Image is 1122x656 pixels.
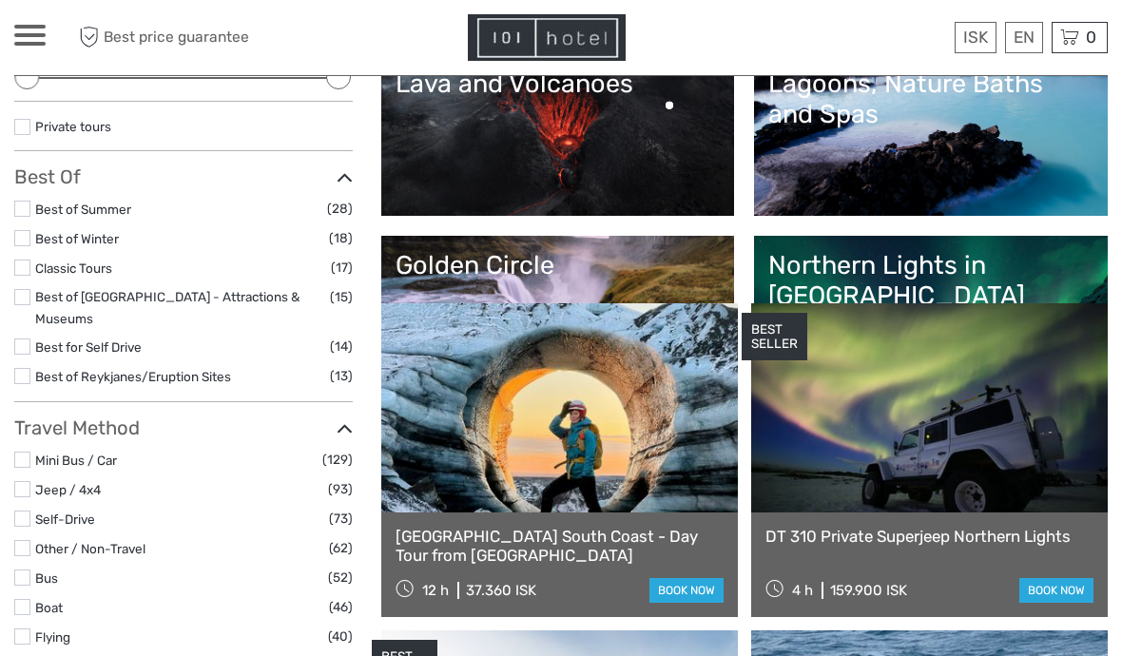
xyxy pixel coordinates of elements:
span: (52) [328,567,353,588]
div: Northern Lights in [GEOGRAPHIC_DATA] [768,250,1093,312]
div: BEST SELLER [742,313,807,360]
span: (17) [331,257,353,279]
a: Lava and Volcanoes [396,68,721,202]
span: (18) [329,227,353,249]
span: 0 [1083,28,1099,47]
a: Best of Summer [35,202,131,217]
p: We're away right now. Please check back later! [27,33,215,48]
span: (13) [330,365,353,387]
span: (28) [327,198,353,220]
span: 4 h [792,582,813,599]
div: 159.900 ISK [830,582,907,599]
a: Northern Lights in [GEOGRAPHIC_DATA] [768,250,1093,383]
div: Lagoons, Nature Baths and Spas [768,68,1093,130]
a: Boat [35,600,63,615]
h3: Best Of [14,165,353,188]
a: Mini Bus / Car [35,453,117,468]
a: Best for Self Drive [35,339,142,355]
span: (129) [322,449,353,471]
img: Hotel Information [468,14,626,61]
span: (62) [329,537,353,559]
a: Best of [GEOGRAPHIC_DATA] - Attractions & Museums [35,289,300,326]
div: Lava and Volcanoes [396,68,721,99]
a: Golden Circle [396,250,721,383]
span: (46) [329,596,353,618]
a: Flying [35,629,70,645]
a: book now [649,578,724,603]
a: Other / Non-Travel [35,541,145,556]
a: Best of Winter [35,231,119,246]
h3: Travel Method [14,416,353,439]
button: Open LiveChat chat widget [219,29,242,52]
span: (14) [330,336,353,357]
span: ISK [963,28,988,47]
a: Classic Tours [35,260,112,276]
a: Jeep / 4x4 [35,482,101,497]
span: (93) [328,478,353,500]
a: Self-Drive [35,511,95,527]
span: (15) [330,286,353,308]
a: Bus [35,570,58,586]
a: DT 310 Private Superjeep Northern Lights [765,527,1093,546]
span: (73) [329,508,353,530]
a: [GEOGRAPHIC_DATA] South Coast - Day Tour from [GEOGRAPHIC_DATA] [396,527,724,566]
a: Best of Reykjanes/Eruption Sites [35,369,231,384]
div: EN [1005,22,1043,53]
a: book now [1019,578,1093,603]
div: Golden Circle [396,250,721,280]
span: (40) [328,626,353,647]
span: 12 h [422,582,449,599]
div: 37.360 ISK [466,582,536,599]
a: Private tours [35,119,111,134]
a: Lagoons, Nature Baths and Spas [768,68,1093,202]
span: Best price guarantee [74,22,288,53]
